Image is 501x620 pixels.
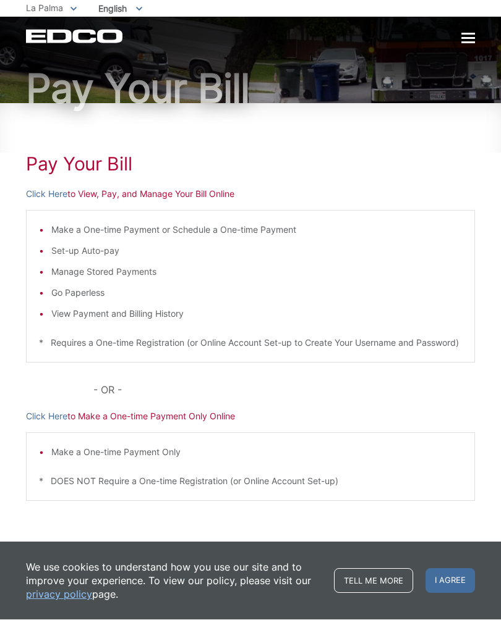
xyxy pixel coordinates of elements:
[26,188,67,201] a: Click Here
[26,30,124,44] a: EDCD logo. Return to the homepage.
[26,69,475,109] h1: Pay Your Bill
[26,588,92,601] a: privacy policy
[334,569,413,593] a: Tell me more
[426,569,475,593] span: I agree
[26,410,475,424] p: to Make a One-time Payment Only Online
[26,410,67,424] a: Click Here
[51,446,462,459] li: Make a One-time Payment Only
[39,337,462,350] p: * Requires a One-time Registration (or Online Account Set-up to Create Your Username and Password)
[26,153,475,175] h1: Pay Your Bill
[26,561,322,601] p: We use cookies to understand how you use our site and to improve your experience. To view our pol...
[51,287,462,300] li: Go Paperless
[26,3,63,14] span: La Palma
[51,308,462,321] li: View Payment and Billing History
[51,266,462,279] li: Manage Stored Payments
[26,188,475,201] p: to View, Pay, and Manage Your Bill Online
[93,382,475,399] p: - OR -
[51,245,462,258] li: Set-up Auto-pay
[51,224,462,237] li: Make a One-time Payment or Schedule a One-time Payment
[39,475,462,488] p: * DOES NOT Require a One-time Registration (or Online Account Set-up)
